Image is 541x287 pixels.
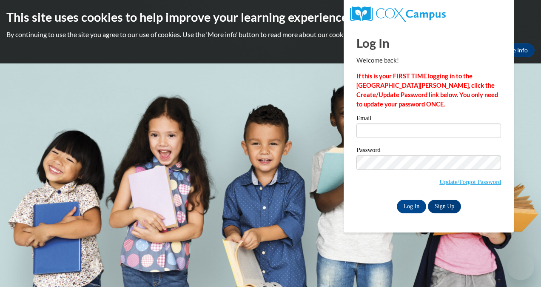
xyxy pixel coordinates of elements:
p: By continuing to use the site you agree to our use of cookies. Use the ‘More info’ button to read... [6,30,535,39]
a: Sign Up [428,200,461,213]
strong: If this is your FIRST TIME logging in to the [GEOGRAPHIC_DATA][PERSON_NAME], click the Create/Upd... [356,72,498,108]
a: Update/Forgot Password [439,178,501,185]
label: Password [356,147,501,155]
h1: Log In [356,34,501,52]
label: Email [356,115,501,123]
a: More Info [495,43,535,57]
p: Welcome back! [356,56,501,65]
input: Log In [397,200,427,213]
h2: This site uses cookies to help improve your learning experience. [6,9,535,26]
iframe: Button to launch messaging window [507,253,534,280]
img: COX Campus [350,6,445,22]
